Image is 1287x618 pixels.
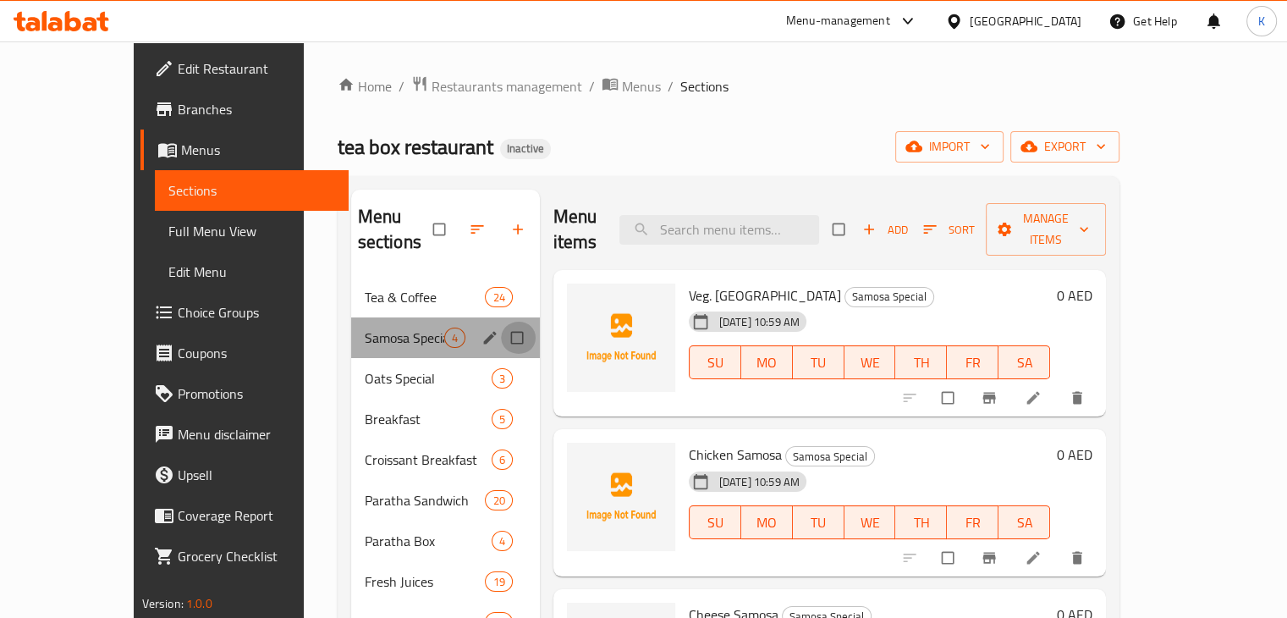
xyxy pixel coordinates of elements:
[181,140,335,160] span: Menus
[845,287,933,306] span: Samosa Special
[155,170,349,211] a: Sections
[486,574,511,590] span: 19
[365,328,444,348] span: Samosa Special
[168,262,335,282] span: Edit Menu
[712,314,806,330] span: [DATE] 10:59 AM
[351,399,540,439] div: Breakfast5
[140,48,349,89] a: Edit Restaurant
[1024,136,1106,157] span: export
[741,345,793,379] button: MO
[712,474,806,490] span: [DATE] 10:59 AM
[485,571,512,592] div: items
[902,350,940,375] span: TH
[351,277,540,317] div: Tea & Coffee24
[1025,549,1045,566] a: Edit menu item
[411,75,582,97] a: Restaurants management
[844,345,896,379] button: WE
[492,452,512,468] span: 6
[567,443,675,551] img: Chicken Samosa
[140,373,349,414] a: Promotions
[932,382,967,414] span: Select to update
[858,217,912,243] span: Add item
[1057,284,1092,307] h6: 0 AED
[748,510,786,535] span: MO
[486,290,511,306] span: 24
[365,531,492,551] span: Paratha Box
[178,424,335,444] span: Menu disclaimer
[619,215,819,245] input: search
[486,493,511,509] span: 20
[954,510,992,535] span: FR
[902,510,940,535] span: TH
[858,217,912,243] button: Add
[567,284,675,392] img: Veg. Samosa
[155,251,349,292] a: Edit Menu
[785,446,875,466] div: Samosa Special
[786,11,890,31] div: Menu-management
[680,76,729,97] span: Sections
[1005,350,1043,375] span: SA
[351,439,540,480] div: Croissant Breakfast6
[1059,539,1099,577] button: delete
[741,505,793,539] button: MO
[178,58,335,79] span: Edit Restaurant
[786,447,874,466] span: Samosa Special
[485,490,512,510] div: items
[351,561,540,602] div: Fresh Juices19
[140,455,349,495] a: Upsell
[178,302,335,323] span: Choice Groups
[445,330,465,346] span: 4
[186,593,212,615] span: 1.0.0
[500,141,551,156] span: Inactive
[399,76,404,97] li: /
[365,490,486,510] div: Paratha Sandwich
[338,75,1120,97] nav: breadcrumb
[912,217,986,243] span: Sort items
[365,368,492,389] span: Oats Special
[1005,510,1043,535] span: SA
[793,345,844,379] button: TU
[338,128,493,166] span: tea box restaurant
[178,546,335,566] span: Grocery Checklist
[689,442,782,467] span: Chicken Samosa
[178,383,335,404] span: Promotions
[919,217,979,243] button: Sort
[351,480,540,521] div: Paratha Sandwich20
[1010,131,1119,163] button: export
[689,345,741,379] button: SU
[140,89,349,130] a: Branches
[895,345,947,379] button: TH
[971,539,1011,577] button: Branch-specific-item
[492,368,513,389] div: items
[947,345,998,379] button: FR
[358,204,433,255] h2: Menu sections
[178,343,335,363] span: Coupons
[423,213,459,246] span: Select all sections
[895,505,947,539] button: TH
[432,76,582,97] span: Restaurants management
[365,409,492,429] span: Breakfast
[155,211,349,251] a: Full Menu View
[492,371,512,387] span: 3
[986,203,1106,256] button: Manage items
[492,411,512,428] span: 5
[500,139,551,159] div: Inactive
[178,99,335,119] span: Branches
[748,350,786,375] span: MO
[668,76,674,97] li: /
[589,76,595,97] li: /
[365,287,486,307] span: Tea & Coffee
[492,450,513,470] div: items
[822,213,858,246] span: Select section
[492,409,513,429] div: items
[895,131,1004,163] button: import
[351,521,540,561] div: Paratha Box4
[142,593,184,615] span: Version:
[140,495,349,536] a: Coverage Report
[479,327,504,349] button: edit
[1258,12,1265,30] span: K
[1057,443,1092,466] h6: 0 AED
